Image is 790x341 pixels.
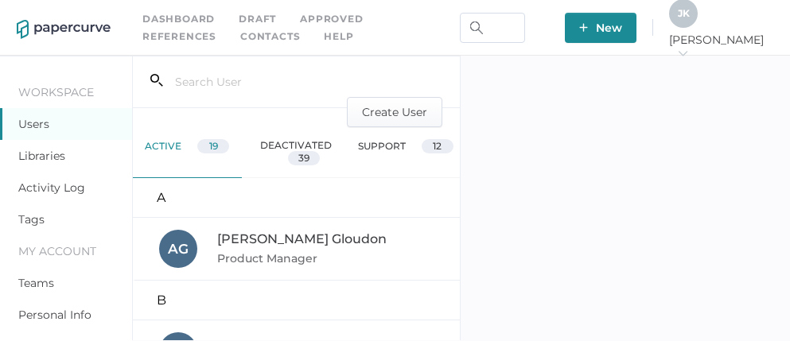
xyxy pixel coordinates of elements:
a: Draft [239,10,276,28]
a: Libraries [18,149,65,163]
a: Activity Log [18,180,85,195]
div: B [133,281,461,320]
span: [PERSON_NAME] Gloudon [217,231,387,246]
input: Search Workspace [460,13,525,43]
div: A [133,178,461,218]
img: search.bf03fe8b.svg [470,21,483,34]
div: active [133,127,242,178]
span: Create User [362,98,427,126]
span: 19 [209,140,218,152]
a: AG[PERSON_NAME] GloudonProduct Manager [133,218,461,281]
a: Dashboard [142,10,215,28]
input: Search User [163,67,368,97]
div: support [351,127,460,178]
a: Teams [18,276,54,290]
span: J K [678,7,690,19]
a: Contacts [240,28,300,45]
img: papercurve-logo-colour.7244d18c.svg [17,20,111,39]
span: 12 [433,140,442,152]
i: arrow_right [677,48,688,59]
a: References [142,28,216,45]
span: New [579,13,622,43]
a: Tags [18,212,45,227]
div: deactivated [242,127,351,178]
a: Create User [347,103,442,118]
a: Approved [300,10,363,28]
button: New [565,13,636,43]
i: search_left [150,74,163,87]
button: Create User [347,97,442,127]
span: Product Manager [217,251,321,265]
span: A G [168,241,189,257]
span: [PERSON_NAME] [669,33,773,61]
img: plus-white.e19ec114.svg [579,23,588,32]
span: 39 [298,152,309,164]
a: Users [18,117,49,131]
div: help [324,28,353,45]
a: Personal Info [18,308,91,322]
